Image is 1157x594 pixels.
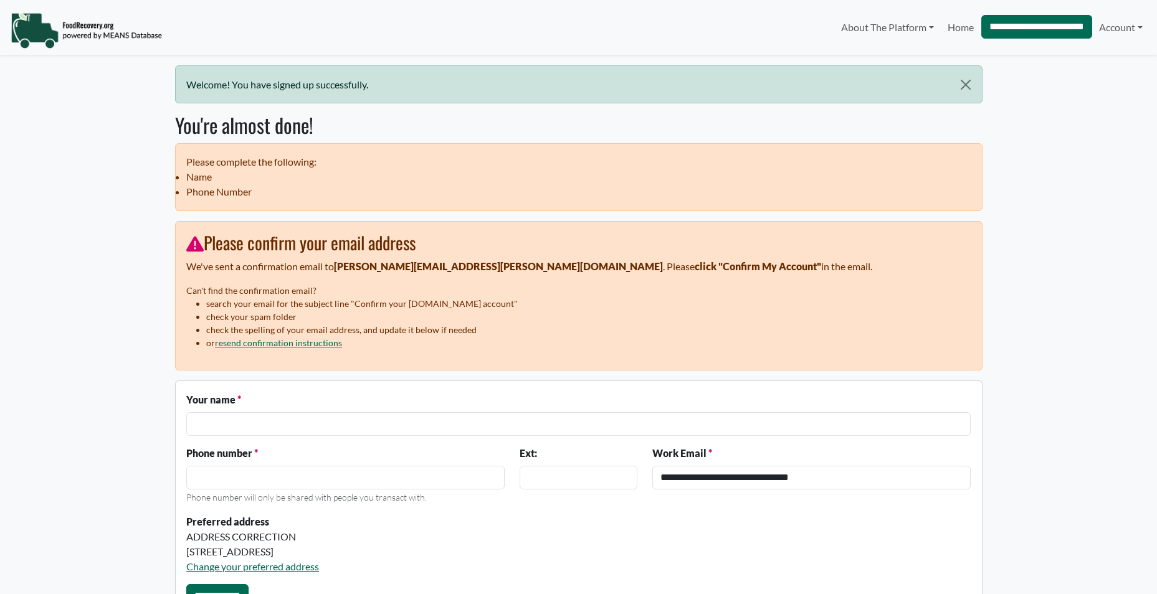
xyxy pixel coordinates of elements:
img: NavigationLogo_FoodRecovery-91c16205cd0af1ed486a0f1a7774a6544ea792ac00100771e7dd3ec7c0e58e41.png [11,12,162,49]
a: Account [1092,15,1150,40]
strong: Preferred address [186,516,269,527]
label: Phone number [186,446,258,461]
label: Your name [186,392,241,407]
div: ADDRESS CORRECTION [186,529,637,544]
p: We've sent a confirmation email to . Please in the email. [186,259,971,274]
ul: Please complete the following: [175,143,983,211]
label: Ext: [520,446,537,461]
strong: [PERSON_NAME][EMAIL_ADDRESS][PERSON_NAME][DOMAIN_NAME] [334,260,663,272]
li: check the spelling of your email address, and update it below if needed [206,323,971,336]
label: Work Email [652,446,712,461]
strong: click "Confirm My Account" [695,260,821,272]
h2: You're almost done! [175,113,983,137]
li: Name [186,169,971,184]
li: search your email for the subject line "Confirm your [DOMAIN_NAME] account" [206,297,971,310]
div: Welcome! You have signed up successfully. [175,65,983,103]
li: check your spam folder [206,310,971,323]
a: About The Platform [834,15,941,40]
a: Home [941,15,981,40]
button: Close [950,66,981,103]
h3: Please confirm your email address [186,232,971,253]
div: [STREET_ADDRESS] [186,544,637,559]
small: Phone number will only be shared with people you transact with. [186,492,427,502]
p: Can't find the confirmation email? [186,284,971,297]
li: or [206,336,971,349]
a: resend confirmation instructions [215,337,342,348]
li: Phone Number [186,184,971,199]
a: Change your preferred address [186,560,319,572]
